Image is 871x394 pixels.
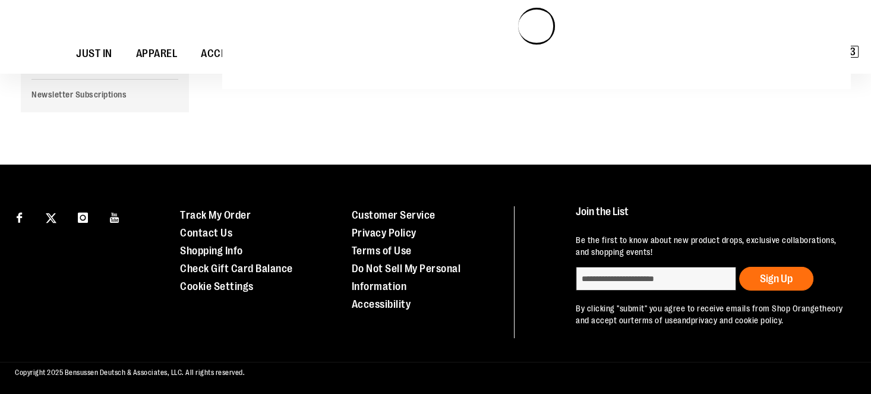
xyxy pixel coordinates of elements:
[15,368,245,377] span: Copyright 2025 Bensussen Deutsch & Associates, LLC. All rights reserved.
[180,245,243,257] a: Shopping Info
[352,298,411,310] a: Accessibility
[9,206,30,227] a: Visit our Facebook page
[105,206,125,227] a: Visit our Youtube page
[201,40,267,67] span: ACCESSORIES
[576,302,848,326] p: By clicking "submit" you agree to receive emails from Shop Orangetheory and accept our and
[352,209,435,221] a: Customer Service
[576,206,848,228] h4: Join the List
[72,206,93,227] a: Visit our Instagram page
[739,267,813,291] button: Sign Up
[64,40,124,68] a: JUST IN
[180,227,232,239] a: Contact Us
[189,40,279,68] a: ACCESSORIES
[46,213,56,223] img: Twitter
[576,267,736,291] input: enter email
[124,40,190,68] a: APPAREL
[180,263,293,275] a: Check Gift Card Balance
[760,273,793,285] span: Sign Up
[576,234,848,258] p: Be the first to know about new product drops, exclusive collaborations, and shopping events!
[850,46,856,58] span: 3
[76,40,112,67] span: JUST IN
[136,40,178,67] span: APPAREL
[352,263,461,292] a: Do Not Sell My Personal Information
[180,209,251,221] a: Track My Order
[41,206,62,227] a: Visit our X page
[631,316,677,325] a: terms of use
[690,316,783,325] a: privacy and cookie policy.
[352,245,412,257] a: Terms of Use
[180,280,254,292] a: Cookie Settings
[352,227,416,239] a: Privacy Policy
[21,86,189,103] a: Newsletter Subscriptions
